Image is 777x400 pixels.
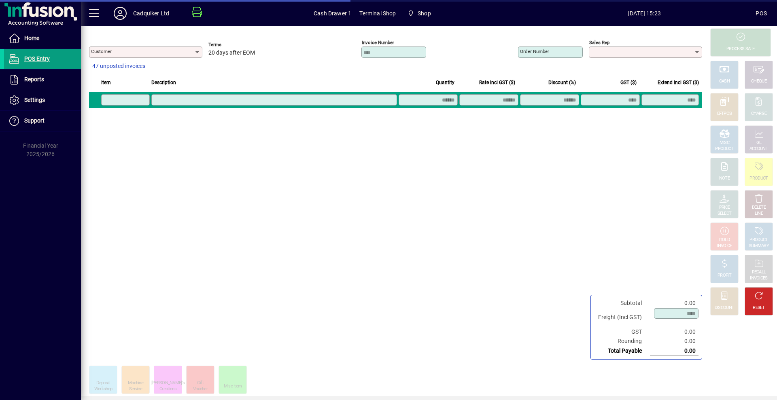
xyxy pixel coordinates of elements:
div: Misc Item [224,383,242,389]
div: PROFIT [718,273,731,279]
td: 0.00 [650,298,698,308]
span: Support [24,117,45,124]
button: Profile [107,6,133,21]
span: 47 unposted invoices [92,62,145,70]
div: PROCESS SALE [726,46,755,52]
div: SELECT [718,211,732,217]
span: Terminal Shop [359,7,396,20]
span: Item [101,78,111,87]
mat-label: Customer [91,49,112,54]
div: INVOICES [750,275,767,281]
div: GL [756,140,762,146]
div: RECALL [752,269,766,275]
div: Voucher [193,386,208,392]
div: Creations [159,386,176,392]
td: 0.00 [650,346,698,356]
td: GST [594,327,650,337]
div: [PERSON_NAME]'s [151,380,185,386]
span: Terms [208,42,257,47]
span: Discount (%) [548,78,576,87]
div: ACCOUNT [749,146,768,152]
span: Settings [24,97,45,103]
div: CHARGE [751,111,767,117]
div: PRICE [719,205,730,211]
span: Description [151,78,176,87]
mat-label: Sales rep [589,40,609,45]
div: Machine [128,380,143,386]
div: PRODUCT [749,176,768,182]
div: Gift [197,380,204,386]
mat-label: Order number [520,49,549,54]
td: Rounding [594,337,650,346]
button: 47 unposted invoices [89,59,149,74]
span: POS Entry [24,55,50,62]
div: CASH [719,78,730,85]
div: PRODUCT [749,237,768,243]
span: Shop [404,6,434,21]
div: MISC [720,140,729,146]
span: Quantity [436,78,454,87]
div: EFTPOS [717,111,732,117]
div: Cadquiker Ltd [133,7,169,20]
span: Reports [24,76,44,83]
a: Support [4,111,81,131]
a: Home [4,28,81,49]
div: Deposit [96,380,110,386]
span: [DATE] 15:23 [533,7,756,20]
div: DISCOUNT [715,305,734,311]
div: LINE [755,211,763,217]
div: Workshop [94,386,112,392]
div: PRODUCT [715,146,733,152]
td: 0.00 [650,337,698,346]
mat-label: Invoice number [362,40,394,45]
div: CHEQUE [751,78,766,85]
span: Rate incl GST ($) [479,78,515,87]
td: Freight (Incl GST) [594,308,650,327]
div: SUMMARY [749,243,769,249]
a: Settings [4,90,81,110]
span: Home [24,35,39,41]
div: DELETE [752,205,766,211]
div: NOTE [719,176,730,182]
div: POS [756,7,767,20]
td: 0.00 [650,327,698,337]
span: Shop [418,7,431,20]
span: Extend incl GST ($) [658,78,699,87]
a: Reports [4,70,81,90]
div: INVOICE [717,243,732,249]
div: Service [129,386,142,392]
td: Total Payable [594,346,650,356]
div: HOLD [719,237,730,243]
span: 20 days after EOM [208,50,255,56]
span: Cash Drawer 1 [314,7,351,20]
td: Subtotal [594,298,650,308]
div: RESET [753,305,765,311]
span: GST ($) [620,78,637,87]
